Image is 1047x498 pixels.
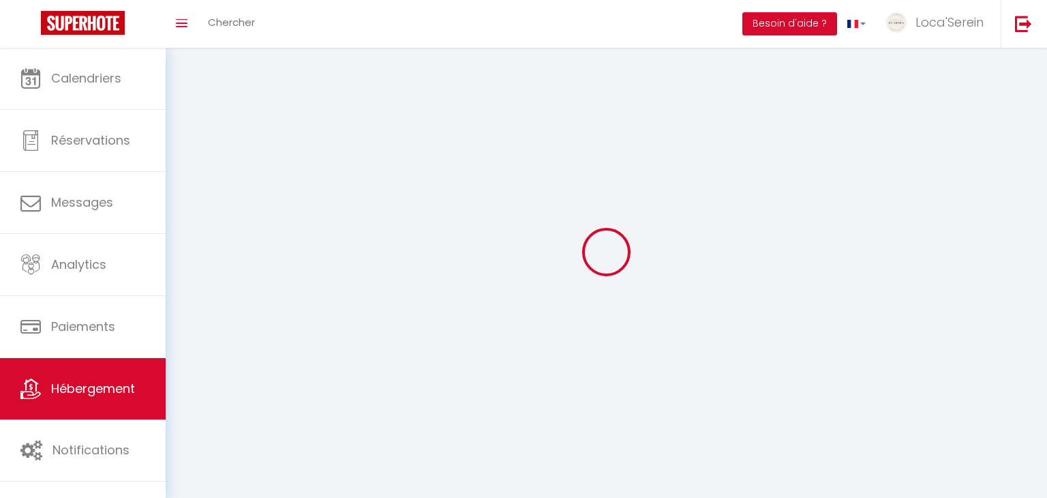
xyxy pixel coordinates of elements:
span: Analytics [51,256,106,273]
span: Loca'Serein [915,14,984,31]
img: ... [886,12,907,33]
span: Hébergement [51,380,135,397]
span: Messages [51,194,113,211]
span: Calendriers [51,70,121,87]
span: Réservations [51,132,130,149]
img: Super Booking [41,11,125,35]
span: Paiements [51,318,115,335]
span: Chercher [208,15,255,29]
img: logout [1015,15,1032,32]
button: Besoin d'aide ? [742,12,837,35]
span: Notifications [52,441,130,458]
button: Ouvrir le widget de chat LiveChat [11,5,52,46]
